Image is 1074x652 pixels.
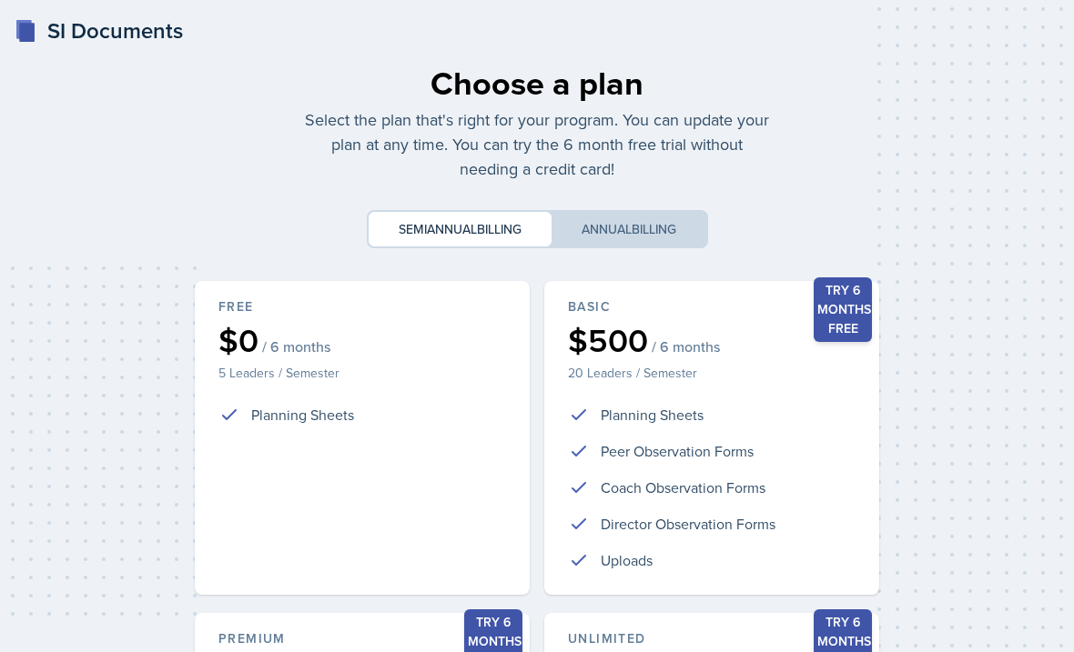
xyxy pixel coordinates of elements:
button: Semiannualbilling [369,212,552,246]
span: billing [632,220,676,238]
div: $0 [218,324,506,356]
p: Coach Observation Forms [601,476,765,498]
span: / 6 months [652,337,720,356]
div: Premium [218,629,506,648]
p: Director Observation Forms [601,513,775,535]
a: SI Documents [15,15,183,47]
span: billing [477,220,522,238]
div: Basic [568,297,856,316]
span: / 6 months [262,337,330,356]
p: Peer Observation Forms [601,440,754,462]
p: Planning Sheets [251,404,354,426]
div: Free [218,297,506,316]
p: 5 Leaders / Semester [218,364,506,382]
p: Uploads [601,549,653,571]
p: Planning Sheets [601,404,704,426]
div: Unlimited [568,629,856,648]
div: $500 [568,324,856,356]
div: Choose a plan [304,58,770,107]
p: 20 Leaders / Semester [568,364,856,382]
button: Annualbilling [552,212,706,246]
p: Select the plan that's right for your program. You can update your plan at any time. You can try ... [304,107,770,181]
div: Try 6 months free [814,277,872,342]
